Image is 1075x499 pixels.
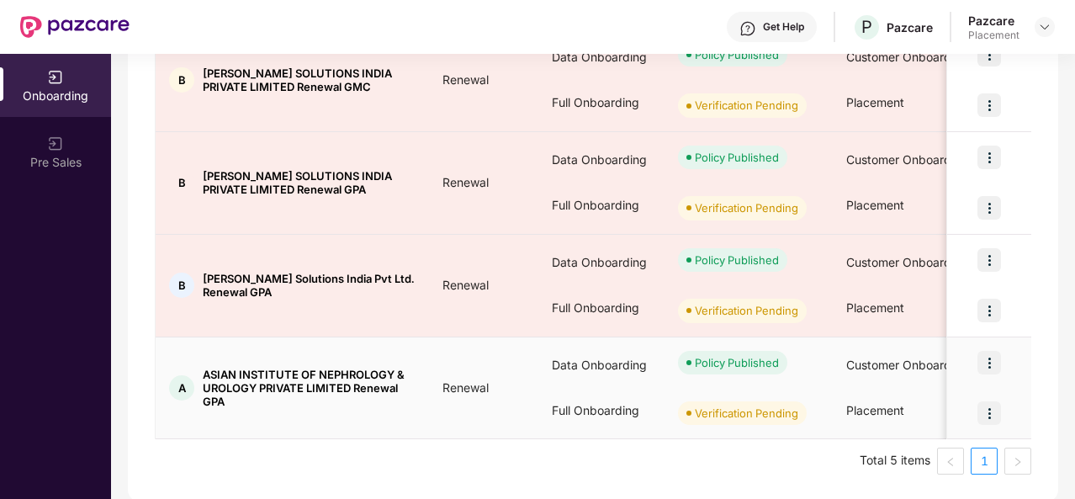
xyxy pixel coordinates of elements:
[429,175,502,189] span: Renewal
[169,67,194,93] div: B
[538,240,665,285] div: Data Onboarding
[846,255,968,269] span: Customer Onboarding
[429,72,502,87] span: Renewal
[203,169,416,196] span: [PERSON_NAME] SOLUTIONS INDIA PRIVATE LIMITED Renewal GPA
[47,69,64,86] img: svg+xml;base64,PHN2ZyB3aWR0aD0iMjAiIGhlaWdodD0iMjAiIHZpZXdCb3g9IjAgMCAyMCAyMCIgZmlsbD0ibm9uZSIgeG...
[538,137,665,183] div: Data Onboarding
[695,46,779,63] div: Policy Published
[169,375,194,401] div: A
[977,43,1001,66] img: icon
[169,273,194,298] div: B
[968,13,1019,29] div: Pazcare
[695,252,779,268] div: Policy Published
[977,248,1001,272] img: icon
[860,448,930,475] li: Total 5 items
[169,170,194,195] div: B
[972,449,997,474] a: 1
[739,20,756,37] img: svg+xml;base64,PHN2ZyBpZD0iSGVscC0zMngzMiIgeG1sbnM9Imh0dHA6Ly93d3cudzMub3JnLzIwMDAvc3ZnIiB3aWR0aD...
[429,278,502,292] span: Renewal
[695,199,798,216] div: Verification Pending
[695,149,779,166] div: Policy Published
[695,405,798,422] div: Verification Pending
[763,20,804,34] div: Get Help
[20,16,130,38] img: New Pazcare Logo
[977,146,1001,169] img: icon
[846,50,968,64] span: Customer Onboarding
[861,17,872,37] span: P
[846,300,904,315] span: Placement
[1004,448,1031,475] li: Next Page
[538,80,665,125] div: Full Onboarding
[945,457,956,467] span: left
[968,29,1019,42] div: Placement
[846,403,904,417] span: Placement
[887,19,933,35] div: Pazcare
[538,35,665,80] div: Data Onboarding
[977,351,1001,374] img: icon
[538,285,665,331] div: Full Onboarding
[695,97,798,114] div: Verification Pending
[538,183,665,228] div: Full Onboarding
[846,152,968,167] span: Customer Onboarding
[937,448,964,475] button: left
[538,388,665,433] div: Full Onboarding
[846,198,904,212] span: Placement
[977,299,1001,322] img: icon
[695,302,798,319] div: Verification Pending
[977,401,1001,425] img: icon
[1013,457,1023,467] span: right
[695,354,779,371] div: Policy Published
[1004,448,1031,475] button: right
[203,272,416,299] span: [PERSON_NAME] Solutions India Pvt Ltd. Renewal GPA
[977,196,1001,220] img: icon
[538,342,665,388] div: Data Onboarding
[203,66,416,93] span: [PERSON_NAME] SOLUTIONS INDIA PRIVATE LIMITED Renewal GMC
[203,368,416,408] span: ASIAN INSTITUTE OF NEPHROLOGY & UROLOGY PRIVATE LIMITED Renewal GPA
[429,380,502,395] span: Renewal
[846,95,904,109] span: Placement
[937,448,964,475] li: Previous Page
[977,93,1001,117] img: icon
[846,358,968,372] span: Customer Onboarding
[1038,20,1051,34] img: svg+xml;base64,PHN2ZyBpZD0iRHJvcGRvd24tMzJ4MzIiIHhtbG5zPSJodHRwOi8vd3d3LnczLm9yZy8yMDAwL3N2ZyIgd2...
[47,135,64,152] img: svg+xml;base64,PHN2ZyB3aWR0aD0iMjAiIGhlaWdodD0iMjAiIHZpZXdCb3g9IjAgMCAyMCAyMCIgZmlsbD0ibm9uZSIgeG...
[971,448,998,475] li: 1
